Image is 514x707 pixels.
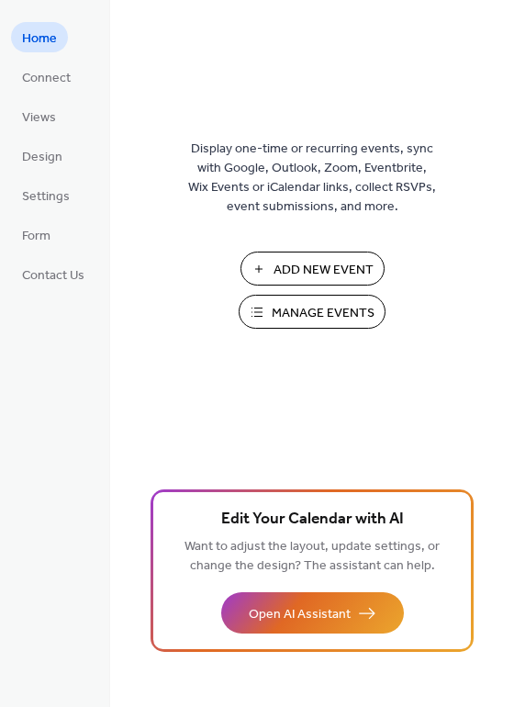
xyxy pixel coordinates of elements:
span: Form [22,227,50,246]
a: Home [11,22,68,52]
span: Add New Event [274,261,374,280]
span: Edit Your Calendar with AI [221,507,404,533]
span: Open AI Assistant [249,605,351,624]
a: Settings [11,180,81,210]
button: Add New Event [240,252,385,286]
a: Contact Us [11,259,95,289]
span: Contact Us [22,266,84,286]
button: Manage Events [239,295,385,329]
a: Connect [11,62,82,92]
span: Settings [22,187,70,207]
span: Want to adjust the layout, update settings, or change the design? The assistant can help. [184,534,440,578]
span: Manage Events [272,304,374,323]
span: Connect [22,69,71,88]
button: Open AI Assistant [221,592,404,634]
a: Form [11,219,61,250]
a: Design [11,140,73,171]
a: Views [11,101,67,131]
span: Home [22,29,57,49]
span: Display one-time or recurring events, sync with Google, Outlook, Zoom, Eventbrite, Wix Events or ... [188,140,436,217]
span: Design [22,148,62,167]
span: Views [22,108,56,128]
